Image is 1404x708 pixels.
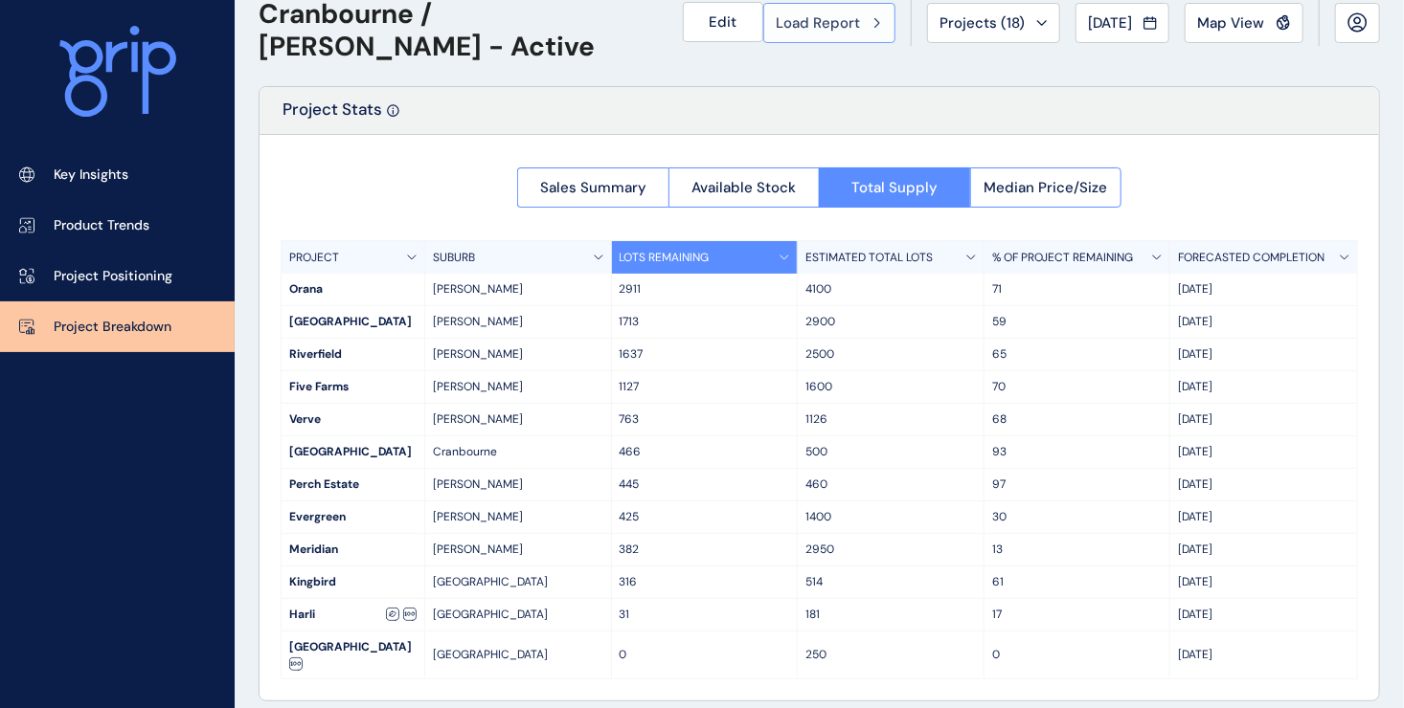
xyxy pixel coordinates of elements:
[1178,314,1349,330] p: [DATE]
[620,607,790,623] p: 31
[1178,444,1349,460] p: [DATE]
[282,306,424,338] div: [GEOGRAPHIC_DATA]
[1197,13,1264,33] span: Map View
[805,542,976,558] p: 2950
[282,339,424,370] div: Riverfield
[1178,250,1325,266] p: FORECASTED COMPLETION
[992,411,1163,428] p: 68
[282,274,424,305] div: Orana
[540,178,646,197] span: Sales Summary
[683,2,763,42] button: Edit
[992,647,1163,663] p: 0
[992,509,1163,525] p: 30
[433,607,603,623] p: [GEOGRAPHIC_DATA]
[283,99,382,134] p: Project Stats
[433,346,603,363] p: [PERSON_NAME]
[1178,411,1349,428] p: [DATE]
[282,534,424,565] div: Meridian
[805,346,976,363] p: 2500
[776,13,860,33] span: Load Report
[1178,542,1349,558] p: [DATE]
[433,250,475,266] p: SUBURB
[620,509,790,525] p: 425
[620,542,790,558] p: 382
[54,166,128,185] p: Key Insights
[992,314,1163,330] p: 59
[1088,13,1132,33] span: [DATE]
[992,542,1163,558] p: 13
[289,250,339,266] p: PROJECT
[1178,647,1349,663] p: [DATE]
[992,250,1134,266] p: % OF PROJECT REMAINING
[992,444,1163,460] p: 93
[620,476,790,493] p: 445
[984,178,1107,197] span: Median Price/Size
[433,314,603,330] p: [PERSON_NAME]
[54,267,172,286] p: Project Positioning
[620,647,790,663] p: 0
[433,281,603,298] p: [PERSON_NAME]
[1178,346,1349,363] p: [DATE]
[805,574,976,590] p: 514
[433,411,603,428] p: [PERSON_NAME]
[620,444,790,460] p: 466
[433,379,603,395] p: [PERSON_NAME]
[805,647,976,663] p: 250
[620,574,790,590] p: 316
[992,476,1163,493] p: 97
[1178,574,1349,590] p: [DATE]
[1185,3,1303,43] button: Map View
[282,599,424,631] div: Harli
[433,647,603,663] p: [GEOGRAPHIC_DATA]
[433,444,603,460] p: Cranbourne
[805,411,976,428] p: 1126
[1076,3,1169,43] button: [DATE]
[805,509,976,525] p: 1400
[805,379,976,395] p: 1600
[940,13,1025,33] span: Projects ( 18 )
[1178,509,1349,525] p: [DATE]
[992,607,1163,623] p: 17
[1178,476,1349,493] p: [DATE]
[1178,281,1349,298] p: [DATE]
[805,314,976,330] p: 2900
[691,178,796,197] span: Available Stock
[282,501,424,533] div: Evergreen
[620,346,790,363] p: 1637
[805,607,976,623] p: 181
[992,281,1163,298] p: 71
[54,216,149,235] p: Product Trends
[805,250,933,266] p: ESTIMATED TOTAL LOTS
[1178,607,1349,623] p: [DATE]
[433,574,603,590] p: [GEOGRAPHIC_DATA]
[970,167,1122,208] button: Median Price/Size
[433,509,603,525] p: [PERSON_NAME]
[620,379,790,395] p: 1127
[282,371,424,403] div: Five Farms
[282,566,424,598] div: Kingbird
[282,631,424,678] div: [GEOGRAPHIC_DATA]
[992,346,1163,363] p: 65
[433,476,603,493] p: [PERSON_NAME]
[620,250,710,266] p: LOTS REMAINING
[282,469,424,500] div: Perch Estate
[620,411,790,428] p: 763
[927,3,1060,43] button: Projects (18)
[851,178,938,197] span: Total Supply
[620,281,790,298] p: 2911
[805,476,976,493] p: 460
[992,379,1163,395] p: 70
[992,574,1163,590] p: 61
[517,167,668,208] button: Sales Summary
[282,404,424,435] div: Verve
[54,318,171,337] p: Project Breakdown
[805,444,976,460] p: 500
[282,436,424,468] div: [GEOGRAPHIC_DATA]
[819,167,970,208] button: Total Supply
[763,3,895,43] button: Load Report
[710,12,737,32] span: Edit
[620,314,790,330] p: 1713
[668,167,820,208] button: Available Stock
[433,542,603,558] p: [PERSON_NAME]
[805,281,976,298] p: 4100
